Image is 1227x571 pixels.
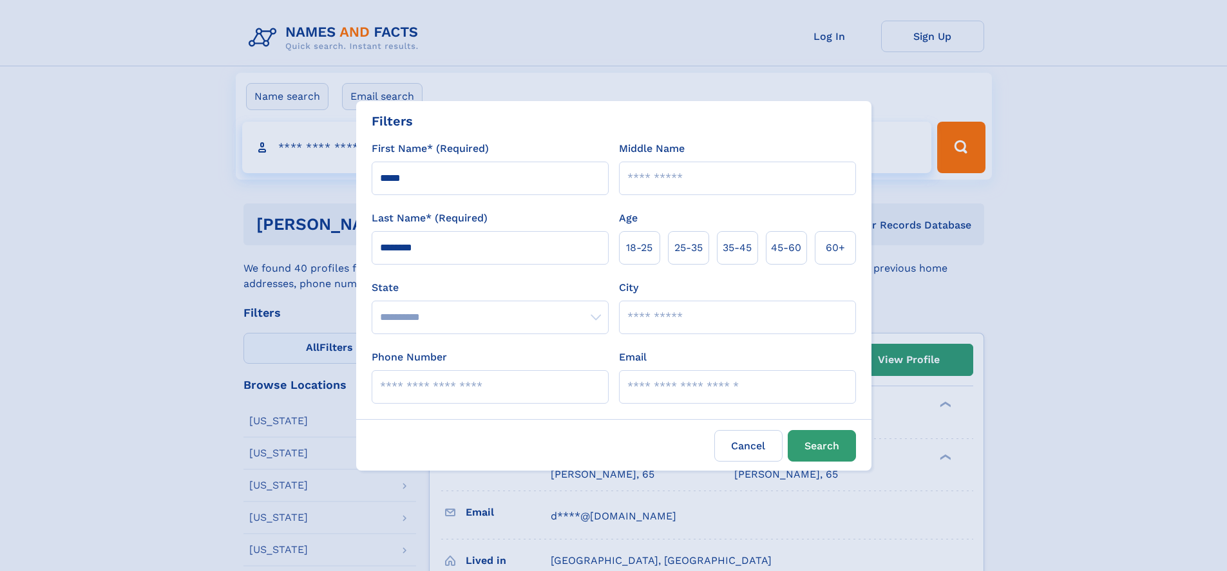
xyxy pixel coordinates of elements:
[723,240,752,256] span: 35‑45
[372,211,488,226] label: Last Name* (Required)
[372,280,609,295] label: State
[771,240,801,256] span: 45‑60
[619,211,638,226] label: Age
[674,240,703,256] span: 25‑35
[626,240,652,256] span: 18‑25
[372,350,447,365] label: Phone Number
[714,430,783,462] label: Cancel
[619,350,647,365] label: Email
[788,430,856,462] button: Search
[372,111,413,131] div: Filters
[619,141,685,156] label: Middle Name
[619,280,638,295] label: City
[826,240,845,256] span: 60+
[372,141,489,156] label: First Name* (Required)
